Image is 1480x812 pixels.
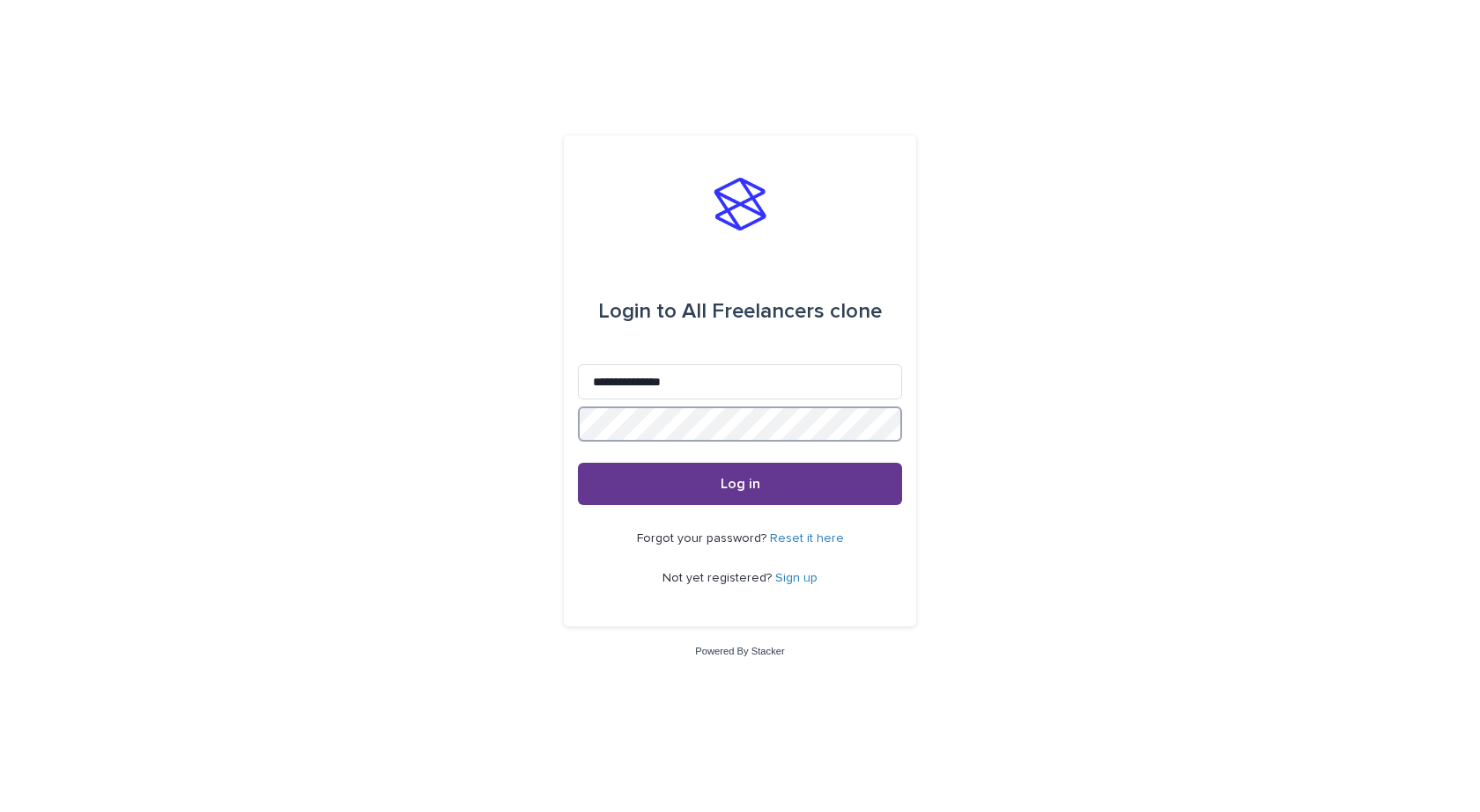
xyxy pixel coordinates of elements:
[714,178,766,230] img: stacker-logo-s-only.png
[770,532,844,545] a: Reset it here
[721,477,760,491] span: Log in
[662,572,775,584] span: Not yet registered?
[598,287,882,336] div: All Freelancers clone
[598,301,677,322] span: Login to
[775,572,818,584] a: Sign up
[695,646,784,656] a: Powered By Stacker
[637,532,770,545] span: Forgot your password?
[578,463,902,505] button: Log in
